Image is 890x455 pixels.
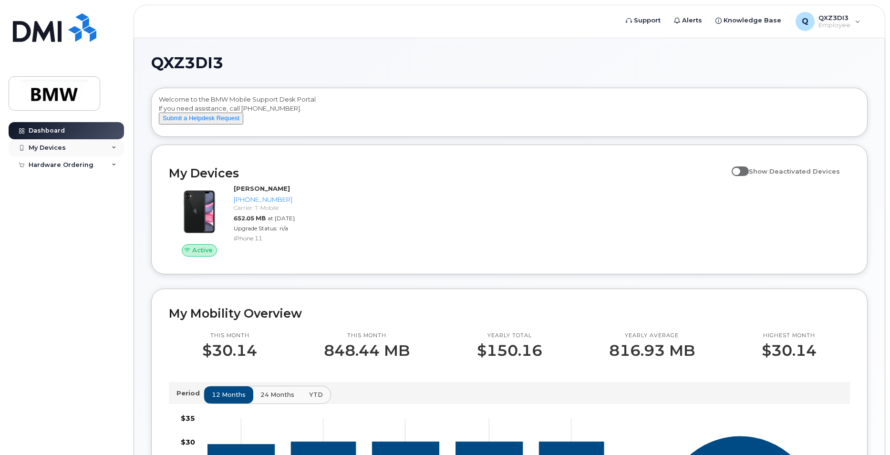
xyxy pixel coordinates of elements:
[279,225,288,232] span: n/a
[151,56,223,70] span: QXZ3DI3
[202,332,257,340] p: This month
[749,167,840,175] span: Show Deactivated Devices
[192,246,213,255] span: Active
[268,215,295,222] span: at [DATE]
[477,332,542,340] p: Yearly total
[181,414,195,423] tspan: $35
[234,204,327,212] div: Carrier: T-Mobile
[324,332,410,340] p: This month
[762,332,817,340] p: Highest month
[477,342,542,359] p: $150.16
[609,332,695,340] p: Yearly average
[169,306,850,321] h2: My Mobility Overview
[849,414,883,448] iframe: Messenger Launcher
[181,437,195,446] tspan: $30
[159,113,243,124] button: Submit a Helpdesk Request
[234,185,290,192] strong: [PERSON_NAME]
[234,225,278,232] span: Upgrade Status:
[202,342,257,359] p: $30.14
[234,215,266,222] span: 652.05 MB
[176,189,222,235] img: iPhone_11.jpg
[324,342,410,359] p: 848.44 MB
[609,342,695,359] p: 816.93 MB
[176,389,204,398] p: Period
[762,342,817,359] p: $30.14
[309,390,323,399] span: YTD
[732,162,739,170] input: Show Deactivated Devices
[159,95,860,133] div: Welcome to the BMW Mobile Support Desk Portal If you need assistance, call [PHONE_NUMBER].
[234,195,327,204] div: [PHONE_NUMBER]
[234,234,327,242] div: iPhone 11
[169,166,727,180] h2: My Devices
[169,184,331,257] a: Active[PERSON_NAME][PHONE_NUMBER]Carrier: T-Mobile652.05 MBat [DATE]Upgrade Status:n/aiPhone 11
[260,390,294,399] span: 24 months
[159,114,243,122] a: Submit a Helpdesk Request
